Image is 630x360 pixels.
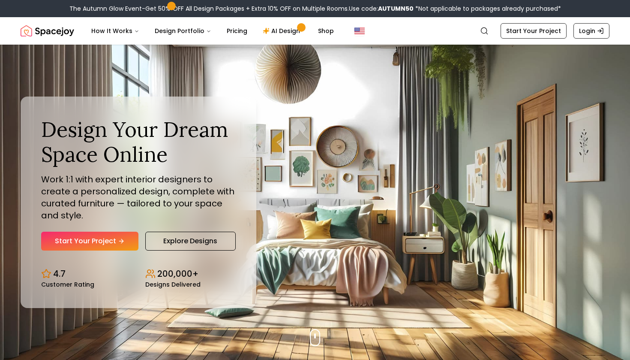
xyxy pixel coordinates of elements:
[84,22,146,39] button: How It Works
[41,281,94,287] small: Customer Rating
[41,173,236,221] p: Work 1:1 with expert interior designers to create a personalized design, complete with curated fu...
[53,268,66,280] p: 4.7
[220,22,254,39] a: Pricing
[84,22,341,39] nav: Main
[21,22,74,39] img: Spacejoy Logo
[41,261,236,287] div: Design stats
[41,117,236,166] h1: Design Your Dream Space Online
[21,17,609,45] nav: Global
[414,4,561,13] span: *Not applicable to packages already purchased*
[354,26,365,36] img: United States
[349,4,414,13] span: Use code:
[41,232,138,251] a: Start Your Project
[145,281,201,287] small: Designs Delivered
[148,22,218,39] button: Design Portfolio
[573,23,609,39] a: Login
[378,4,414,13] b: AUTUMN50
[21,22,74,39] a: Spacejoy
[256,22,309,39] a: AI Design
[157,268,198,280] p: 200,000+
[311,22,341,39] a: Shop
[501,23,567,39] a: Start Your Project
[145,232,236,251] a: Explore Designs
[69,4,561,13] div: The Autumn Glow Event-Get 50% OFF All Design Packages + Extra 10% OFF on Multiple Rooms.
